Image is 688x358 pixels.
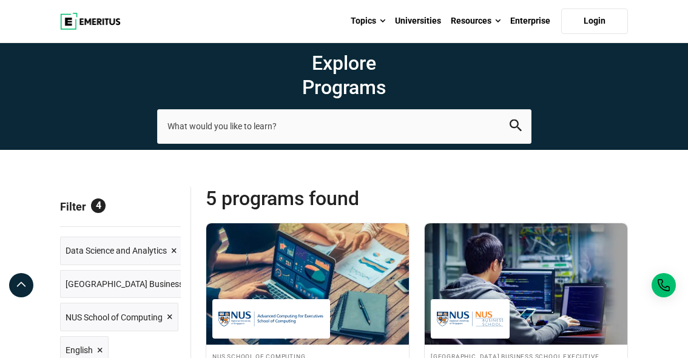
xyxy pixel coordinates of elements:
span: English [66,343,93,357]
span: [GEOGRAPHIC_DATA] Business School Executive Education [66,277,288,291]
span: 5 Programs found [206,186,417,211]
input: search-page [157,109,531,143]
span: Programs [157,75,531,100]
img: NUS School of Computing [218,305,324,333]
a: Data Science and Analytics × [60,237,183,265]
p: Filter [60,186,181,226]
a: NUS School of Computing × [60,303,178,331]
span: 4 [91,198,106,213]
a: Login [561,8,628,34]
img: Python For Analytics | Online Data Science and Analytics Course [425,223,627,345]
span: Data Science and Analytics [66,244,167,257]
button: search [510,120,522,133]
img: National University of Singapore Business School Executive Education [437,305,504,333]
a: [GEOGRAPHIC_DATA] Business School Executive Education × [60,270,304,299]
img: Analytics: From Data to Insights | Online Data Science and Analytics Course [206,223,409,345]
a: search [510,123,522,134]
span: × [171,242,177,260]
h1: Explore [157,51,531,100]
a: Reset all [143,200,181,216]
span: NUS School of Computing [66,311,163,324]
span: × [167,308,173,326]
